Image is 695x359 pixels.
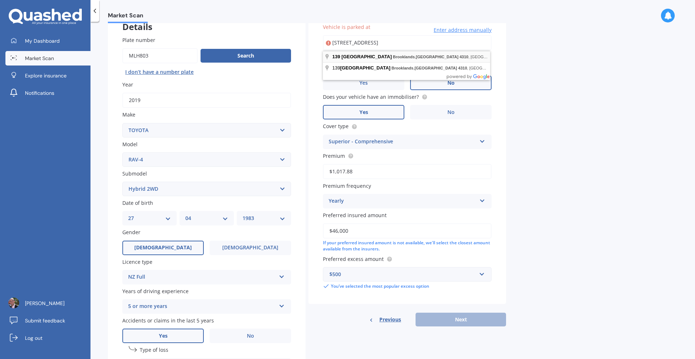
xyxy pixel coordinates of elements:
[25,55,54,62] span: Market Scan
[340,65,391,71] span: [GEOGRAPHIC_DATA]
[5,68,90,83] a: Explore insurance
[122,141,138,148] span: Model
[108,12,148,22] span: Market Scan
[5,296,90,311] a: [PERSON_NAME]
[414,66,457,70] span: [GEOGRAPHIC_DATA]
[323,152,345,159] span: Premium
[122,111,135,118] span: Make
[25,334,42,342] span: Log out
[332,54,340,59] span: 139
[458,66,467,70] span: 4310
[323,212,387,219] span: Preferred insured amount
[25,37,60,45] span: My Dashboard
[379,314,401,325] span: Previous
[459,55,468,59] span: 4310
[329,270,476,278] div: $500
[416,55,459,59] span: [GEOGRAPHIC_DATA]
[122,229,140,236] span: Gender
[5,86,90,100] a: Notifications
[393,55,415,59] span: Brooklands
[128,302,276,311] div: 5 or more years
[222,245,278,251] span: [DEMOGRAPHIC_DATA]
[5,313,90,328] a: Submit feedback
[5,34,90,48] a: My Dashboard
[359,109,368,115] span: Yes
[323,182,371,189] span: Premium frequency
[5,51,90,66] a: Market Scan
[122,48,198,63] input: Enter plate number
[323,35,492,50] input: Enter address
[323,93,419,100] span: Does your vehicle have an immobiliser?
[5,331,90,345] a: Log out
[25,89,54,97] span: Notifications
[140,347,168,354] span: Type of loss
[247,333,254,339] span: No
[323,123,349,130] span: Cover type
[122,288,189,295] span: Years of driving experience
[122,37,155,43] span: Plate number
[434,26,492,34] span: Enter address manually
[323,240,492,252] div: If your preferred insured amount is not available, we'll select the closest amount available from...
[122,258,152,265] span: Licence type
[323,283,492,290] div: You’ve selected the most popular excess option
[329,197,476,206] div: Yearly
[332,65,392,71] span: 139
[323,255,384,262] span: Preferred excess amount
[159,333,168,339] span: Yes
[392,66,414,70] span: Brooklands
[122,93,291,108] input: YYYY
[122,199,153,206] span: Date of birth
[122,317,214,324] span: Accidents or claims in the last 5 years
[323,24,370,30] span: Vehicle is parked at
[122,170,147,177] span: Submodel
[323,223,492,238] input: Enter amount
[25,317,65,324] span: Submit feedback
[8,297,19,308] img: ACg8ocJ4xk67q6hFVifSrSIni4tMQ4YgIhwqY1rPRDM08x4WuB7GbNwT=s96-c
[393,55,512,59] span: , , [GEOGRAPHIC_DATA]
[447,109,455,115] span: No
[25,72,67,79] span: Explore insurance
[134,245,192,251] span: [DEMOGRAPHIC_DATA]
[329,138,476,146] div: Superior - Comprehensive
[323,164,492,179] input: Enter premium
[447,80,455,86] span: No
[341,54,392,59] span: [GEOGRAPHIC_DATA]
[359,80,368,86] span: Yes
[392,66,511,70] span: , , [GEOGRAPHIC_DATA]
[25,300,64,307] span: [PERSON_NAME]
[128,273,276,282] div: NZ Full
[122,81,133,88] span: Year
[201,49,291,63] button: Search
[122,66,197,78] button: I don’t have a number plate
